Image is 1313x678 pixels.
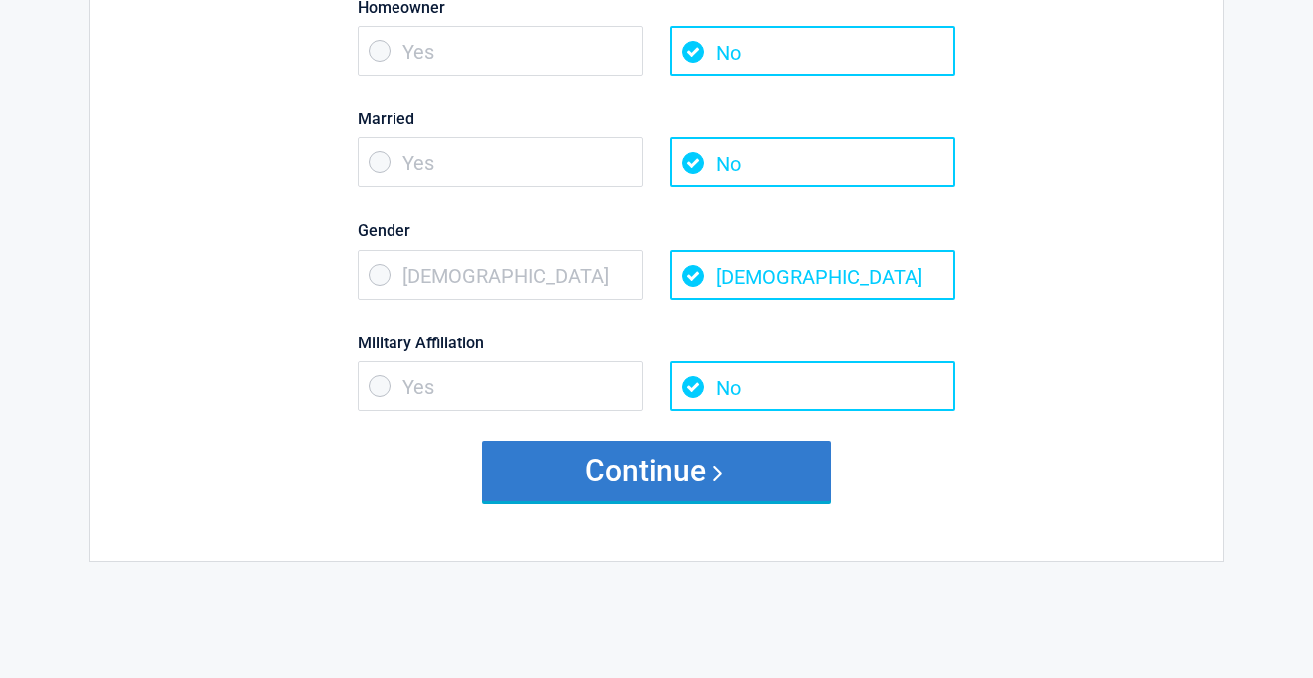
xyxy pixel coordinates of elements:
span: No [670,137,955,187]
span: No [670,361,955,411]
span: Yes [358,361,643,411]
span: Yes [358,26,643,76]
span: [DEMOGRAPHIC_DATA] [358,250,643,300]
span: No [670,26,955,76]
span: [DEMOGRAPHIC_DATA] [670,250,955,300]
label: Married [358,106,955,132]
button: Continue [482,441,831,501]
label: Military Affiliation [358,330,955,356]
label: Gender [358,217,955,244]
span: Yes [358,137,643,187]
